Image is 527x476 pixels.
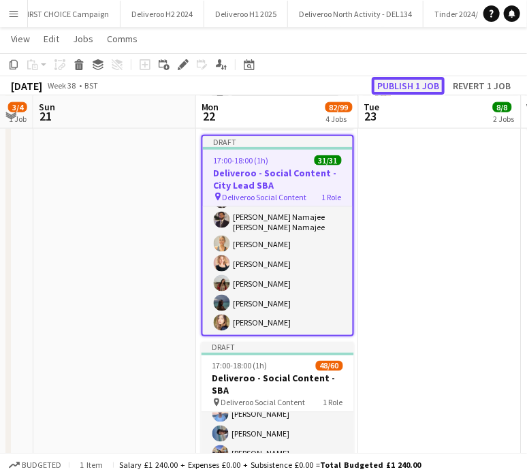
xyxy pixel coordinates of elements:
div: 2 Jobs [494,114,515,124]
h3: Deliveroo - Social Content - SBA [202,372,354,397]
span: Tue [364,101,380,113]
a: Comms [101,30,143,48]
div: Draft [202,342,354,353]
button: Tinder 2024/2025 [424,1,506,27]
span: 1 Role [322,192,342,202]
span: Sun [39,101,55,113]
span: Deliveroo Social Content [221,398,306,408]
div: [DATE] [11,79,42,93]
span: Comms [107,33,138,45]
span: 3/4 [8,102,27,112]
div: 4 Jobs [326,114,352,124]
app-job-card: Draft17:00-18:00 (1h)31/31Deliveroo - Social Content - City Lead SBA Deliveroo Social Content1 Ro... [202,135,354,336]
button: Deliveroo H2 2024 [121,1,204,27]
span: 31/31 [315,155,342,165]
span: Budgeted [22,460,61,470]
span: 1 Role [323,398,343,408]
div: Salary £1 240.00 + Expenses £0.00 + Subsistence £0.00 = [119,460,421,470]
span: 82/99 [325,102,353,112]
h3: Deliveroo - Social Content - City Lead SBA [203,167,353,191]
span: 48/60 [316,361,343,371]
div: 1 Job [9,114,27,124]
span: Week 38 [45,80,79,91]
span: Mon [202,101,219,113]
span: 17:00-18:00 (1h) [214,155,269,165]
span: 22 [199,108,219,124]
button: Deliveroo H1 2025 [204,1,288,27]
span: 21 [37,108,55,124]
button: Deliveroo North Activity - DEL134 [288,1,424,27]
button: Budgeted [7,458,63,473]
span: Total Budgeted £1 240.00 [320,460,421,470]
span: 23 [362,108,380,124]
div: Draft [203,136,353,147]
span: View [11,33,30,45]
a: Edit [38,30,65,48]
span: Jobs [73,33,93,45]
span: Edit [44,33,59,45]
button: FIRST CHOICE Campaign [12,1,121,27]
span: 17:00-18:00 (1h) [212,361,268,371]
a: View [5,30,35,48]
span: 8/8 [493,102,512,112]
a: Jobs [67,30,99,48]
button: Revert 1 job [447,77,516,95]
div: BST [84,80,98,91]
span: 1 item [75,460,108,470]
button: Publish 1 job [372,77,445,95]
span: Deliveroo Social Content [223,192,307,202]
